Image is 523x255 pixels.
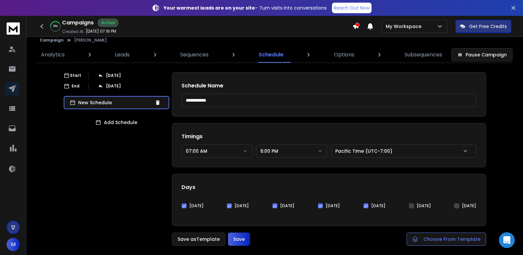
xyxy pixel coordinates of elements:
h1: Schedule Name [181,82,476,90]
p: Get Free Credits [469,23,507,30]
p: End [72,83,80,89]
h1: Days [181,183,476,191]
p: [DATE] [106,83,121,89]
a: Analytics [37,47,69,63]
p: [DATE] 07:16 PM [86,29,116,34]
p: Leads [115,51,130,59]
button: M [7,238,20,251]
strong: Your warmest leads are on your site [164,5,255,11]
label: [DATE] [189,203,204,208]
p: My Workspace [386,23,424,30]
p: Subsequences [405,51,442,59]
a: Schedule [255,47,287,63]
button: Save asTemplate [172,233,225,246]
label: [DATE] [280,203,294,208]
span: Choose From Template [423,236,480,242]
p: Analytics [41,51,65,59]
p: [PERSON_NAME] [74,38,107,43]
a: Sequences [176,47,212,63]
button: Save [228,233,250,246]
a: Options [330,47,358,63]
button: Choose From Template [407,233,486,246]
button: Pause Campaign [451,48,512,61]
label: [DATE] [326,203,340,208]
h1: Campaigns [62,19,94,27]
a: Reach Out Now [332,3,372,13]
p: Options [334,51,354,59]
div: Active [98,18,118,27]
a: Subsequences [401,47,446,63]
p: Reach Out Now [334,5,370,11]
label: [DATE] [462,203,476,208]
p: [DATE] [106,73,121,78]
p: Start [70,73,81,78]
p: – Turn visits into conversations [164,5,327,11]
h1: Timings [181,133,476,141]
a: Leads [111,47,134,63]
button: 07:00 AM [181,144,252,158]
p: Created At: [62,29,84,34]
button: Add Schedule [64,116,169,129]
p: Schedule [259,51,283,59]
p: Sequences [180,51,209,59]
img: logo [7,22,20,35]
p: 39 % [53,24,58,28]
div: Open Intercom Messenger [499,232,515,248]
p: New Schedule [78,99,152,106]
p: Pacific Time (UTC-7:00) [335,148,395,154]
label: [DATE] [371,203,385,208]
label: [DATE] [417,203,431,208]
label: [DATE] [235,203,249,208]
button: 6:00 PM [256,144,327,158]
button: Campaign [40,38,64,43]
button: Get Free Credits [455,20,511,33]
